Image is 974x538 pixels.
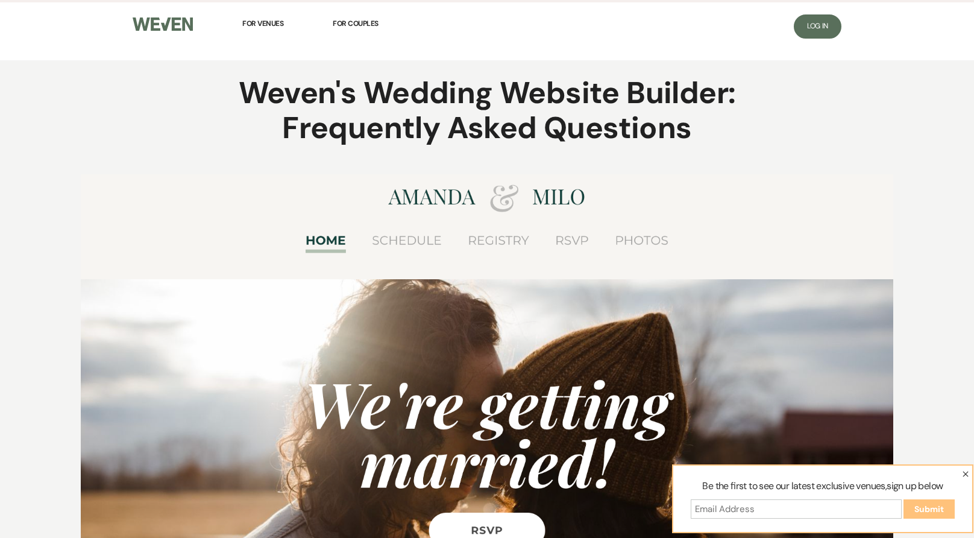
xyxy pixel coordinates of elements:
a: Log In [794,14,841,39]
span: For Couples [333,19,379,28]
h1: Weven's Wedding Website Builder: Frequently Asked Questions [207,76,766,145]
label: Be the first to see our latest exclusive venues, [680,479,965,499]
a: For Venues [242,10,283,37]
a: For Couples [333,10,379,37]
span: Log In [807,21,828,31]
span: sign up below [887,479,943,492]
input: Submit [903,499,955,519]
img: Weven Logo [133,17,193,31]
span: For Venues [242,19,283,28]
input: Email Address [691,499,902,519]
